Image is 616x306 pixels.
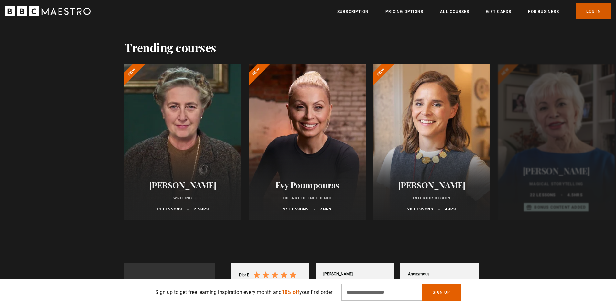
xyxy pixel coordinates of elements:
[323,271,353,277] div: [PERSON_NAME]
[381,195,482,201] p: Interior Design
[337,8,369,15] a: Subscription
[155,289,334,296] p: Sign up to get free learning inspiration every month and your first order!
[498,64,615,220] a: [PERSON_NAME] Magical Storytelling 22 lessons 4.5hrs Bonus content added New
[124,64,241,220] a: [PERSON_NAME] Writing 11 lessons 2.5hrs New
[576,3,611,19] a: Log In
[408,271,429,277] div: Anonymous
[5,6,91,16] svg: BBC Maestro
[385,8,423,15] a: Pricing Options
[124,40,216,54] h2: Trending courses
[200,207,209,211] abbr: hrs
[381,180,482,190] h2: [PERSON_NAME]
[132,195,233,201] p: Writing
[407,206,433,212] p: 20 lessons
[252,270,299,281] div: 5 Stars
[528,8,559,15] a: For business
[320,206,332,212] p: 4
[323,278,370,289] div: 5 Stars
[567,192,583,198] p: 4.5
[373,64,490,220] a: [PERSON_NAME] Interior Design 20 lessons 4hrs New
[257,180,358,190] h2: Evy Poumpouras
[283,206,309,212] p: 24 lessons
[323,207,332,211] abbr: hrs
[506,181,607,187] p: Magical Storytelling
[282,289,299,295] span: 10% off
[530,192,556,198] p: 22 lessons
[445,206,456,212] p: 4
[440,8,469,15] a: All Courses
[422,284,460,301] button: Sign Up
[337,3,611,19] nav: Primary
[574,193,583,197] abbr: hrs
[156,206,182,212] p: 11 lessons
[194,206,209,212] p: 2.5
[506,166,607,176] h2: [PERSON_NAME]
[486,8,511,15] a: Gift Cards
[132,180,233,190] h2: [PERSON_NAME]
[408,278,455,289] div: 5 Stars
[239,272,249,278] div: Dior E
[448,207,456,211] abbr: hrs
[257,195,358,201] p: The Art of Influence
[249,64,366,220] a: Evy Poumpouras The Art of Influence 24 lessons 4hrs New
[534,204,586,210] p: Bonus content added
